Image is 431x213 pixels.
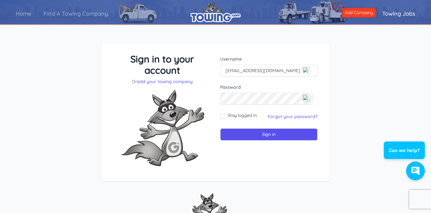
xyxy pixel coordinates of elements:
[114,53,211,76] h3: Sign in to your account
[114,78,211,85] p: Or
[220,56,317,62] label: Username
[379,124,431,186] iframe: Conversations
[268,114,317,119] a: Forgot your password?
[302,67,310,74] img: npw-badge-icon-locked.svg
[115,85,209,171] img: Fox-Excited.png
[302,95,310,102] img: npw-badge-icon-locked.svg
[342,8,376,17] a: Add Company
[228,112,257,118] label: Stay logged in
[9,5,38,22] a: Home
[38,5,114,22] a: Find A Towing Company
[137,79,193,84] a: add your towing company
[220,128,317,141] input: Sign in
[220,84,317,90] label: Password
[376,5,422,22] a: Towing Jobs
[190,2,241,22] img: logo.png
